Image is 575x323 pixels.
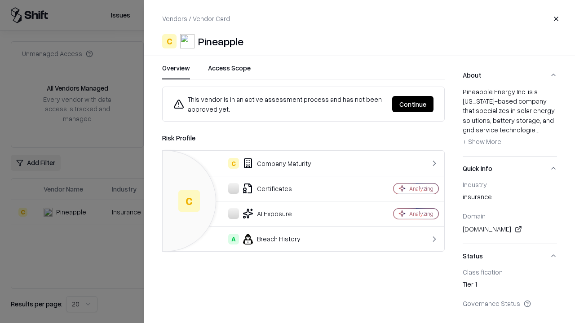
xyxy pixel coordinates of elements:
div: AI Exposure [170,208,362,219]
div: Breach History [170,234,362,244]
div: Analyzing [409,210,433,218]
div: A [228,234,239,244]
button: About [463,63,557,87]
div: Pineapple [198,34,243,48]
div: Classification [463,268,557,276]
div: C [228,158,239,169]
button: + Show More [463,135,501,149]
div: Analyzing [409,185,433,192]
div: Quick Info [463,180,557,244]
p: Vendors / Vendor Card [162,14,230,23]
button: Status [463,244,557,268]
button: Continue [392,96,433,112]
div: About [463,87,557,156]
div: Tier 1 [463,279,557,292]
div: Risk Profile [162,132,445,143]
div: Certificates [170,183,362,194]
div: Industry [463,180,557,188]
div: This vendor is in an active assessment process and has not been approved yet. [173,94,385,114]
img: Pineapple [180,34,195,48]
span: ... [535,126,540,134]
div: insurance [463,192,557,205]
div: [DOMAIN_NAME] [463,224,557,235]
div: Company Maturity [170,158,362,169]
div: C [162,34,177,48]
div: Pineapple Energy Inc. is a [US_STATE]-based company that specializes in solar energy solutions, b... [463,87,557,149]
button: Quick Info [463,157,557,180]
div: C [178,190,200,212]
button: Access Scope [208,63,251,79]
span: + Show More [463,137,501,145]
div: Domain [463,212,557,220]
button: Overview [162,63,190,79]
div: Governance Status [463,299,557,307]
